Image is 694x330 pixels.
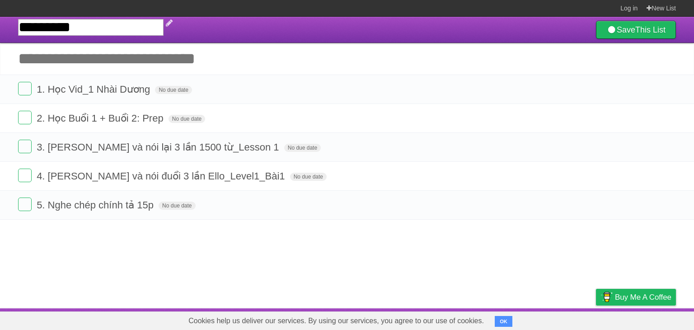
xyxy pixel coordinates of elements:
[495,316,512,327] button: OK
[18,82,32,95] label: Done
[553,311,573,328] a: Terms
[596,21,676,39] a: SaveThis List
[584,311,608,328] a: Privacy
[155,86,192,94] span: No due date
[18,111,32,124] label: Done
[18,198,32,211] label: Done
[600,289,613,305] img: Buy me a coffee
[635,25,666,34] b: This List
[476,311,495,328] a: About
[506,311,542,328] a: Developers
[615,289,671,305] span: Buy me a coffee
[37,84,152,95] span: 1. Học Vid_1 Nhài Dương
[18,169,32,182] label: Done
[596,289,676,306] a: Buy me a coffee
[37,199,156,211] span: 5. Nghe chép chính tả 15p
[18,140,32,153] label: Done
[284,144,321,152] span: No due date
[37,170,287,182] span: 4. [PERSON_NAME] và nói đuổi 3 lần Ello_Level1_Bài1
[37,141,281,153] span: 3. [PERSON_NAME] và nói lại 3 lần 1500 từ_Lesson 1
[619,311,676,328] a: Suggest a feature
[290,173,327,181] span: No due date
[37,113,166,124] span: 2. Học Buổi 1 + Buổi 2: Prep
[179,312,493,330] span: Cookies help us deliver our services. By using our services, you agree to our use of cookies.
[159,202,195,210] span: No due date
[169,115,205,123] span: No due date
